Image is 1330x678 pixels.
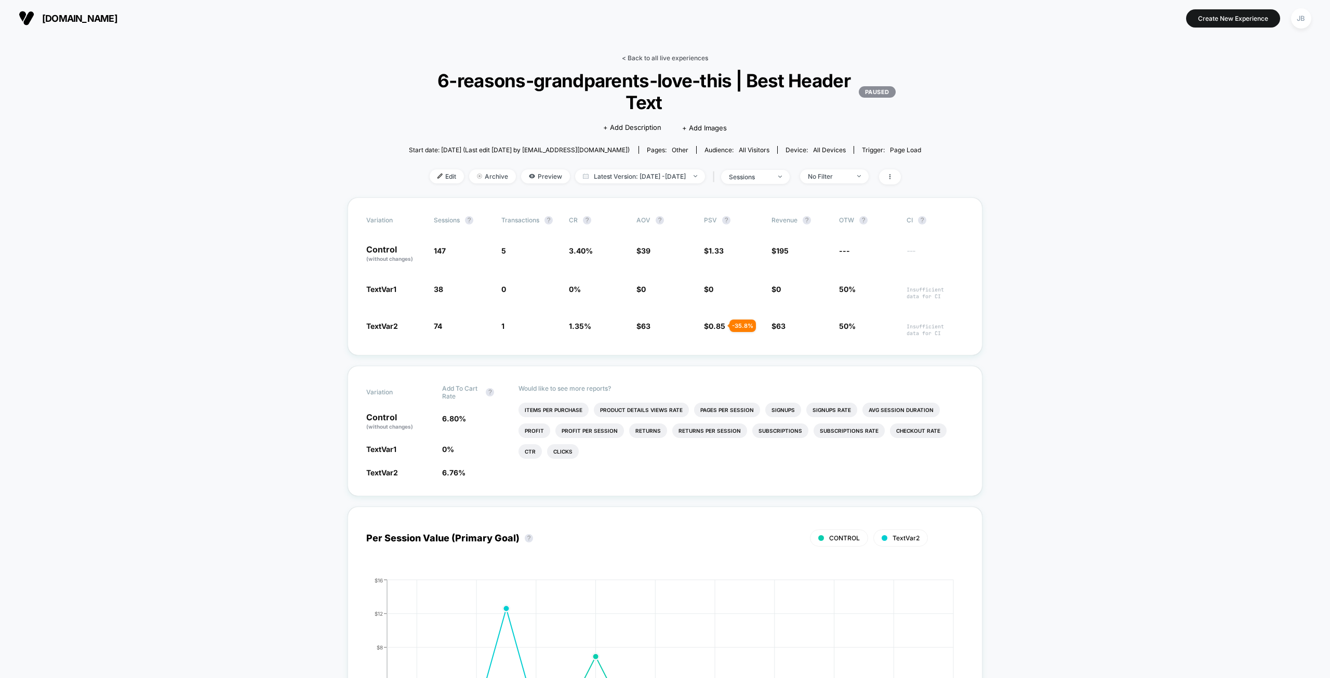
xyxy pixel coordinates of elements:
span: 0 % [569,285,581,294]
span: 195 [776,246,789,255]
span: 38 [434,285,443,294]
span: 0 [501,285,506,294]
span: 50% [839,322,856,330]
span: Edit [430,169,464,183]
span: 3.40 % [569,246,593,255]
span: 0 % [442,445,454,454]
span: 0.85 [709,322,725,330]
span: OTW [839,216,896,224]
span: (without changes) [366,256,413,262]
li: Signups Rate [806,403,857,417]
span: 1.33 [709,246,724,255]
img: Visually logo [19,10,34,26]
span: $ [636,322,650,330]
span: $ [772,246,789,255]
img: end [778,176,782,178]
button: ? [486,388,494,396]
div: Audience: [704,146,769,154]
span: AOV [636,216,650,224]
span: 0 [709,285,713,294]
button: ? [918,216,926,224]
button: Create New Experience [1186,9,1280,28]
span: 6.80 % [442,414,466,423]
span: Variation [366,216,423,224]
button: ? [583,216,591,224]
span: $ [704,285,713,294]
span: TextVar2 [366,322,398,330]
span: All Visitors [739,146,769,154]
li: Clicks [547,444,579,459]
span: 74 [434,322,442,330]
span: Archive [469,169,516,183]
li: Subscriptions Rate [814,423,885,438]
img: end [694,175,697,177]
img: edit [437,174,443,179]
button: JB [1288,8,1314,29]
span: TextVar1 [366,285,396,294]
span: TextVar2 [893,534,920,542]
span: --- [907,248,964,263]
span: 0 [641,285,646,294]
span: $ [704,246,724,255]
li: Avg Session Duration [862,403,940,417]
p: Control [366,413,432,431]
p: Control [366,245,423,263]
li: Subscriptions [752,423,808,438]
span: 1 [501,322,504,330]
button: ? [544,216,553,224]
button: ? [803,216,811,224]
span: 1.35 % [569,322,591,330]
span: $ [636,246,650,255]
span: 63 [641,322,650,330]
div: sessions [729,173,770,181]
a: < Back to all live experiences [622,54,708,62]
button: [DOMAIN_NAME] [16,10,121,26]
span: (without changes) [366,423,413,430]
span: Device: [777,146,854,154]
li: Checkout Rate [890,423,947,438]
span: 6.76 % [442,468,465,477]
li: Pages Per Session [694,403,760,417]
span: $ [704,322,725,330]
span: + Add Images [682,124,727,132]
span: PSV [704,216,717,224]
div: Pages: [647,146,688,154]
button: ? [722,216,730,224]
span: CR [569,216,578,224]
li: Profit [518,423,550,438]
span: TextVar2 [366,468,398,477]
span: Insufficient data for CI [907,323,964,337]
li: Ctr [518,444,542,459]
tspan: $16 [375,577,383,583]
span: 0 [776,285,781,294]
img: calendar [583,174,589,179]
div: JB [1291,8,1311,29]
span: Add To Cart Rate [442,384,481,400]
span: other [672,146,688,154]
li: Product Details Views Rate [594,403,689,417]
span: | [710,169,721,184]
img: end [477,174,482,179]
span: [DOMAIN_NAME] [42,13,117,24]
span: CI [907,216,964,224]
span: CONTROL [829,534,860,542]
p: PAUSED [859,86,896,98]
span: TextVar1 [366,445,396,454]
tspan: $8 [377,644,383,650]
li: Profit Per Session [555,423,624,438]
li: Items Per Purchase [518,403,589,417]
tspan: $12 [375,610,383,616]
span: Page Load [890,146,921,154]
span: 39 [641,246,650,255]
span: Revenue [772,216,797,224]
span: + Add Description [603,123,661,133]
span: Transactions [501,216,539,224]
div: - 35.8 % [729,320,756,332]
span: Latest Version: [DATE] - [DATE] [575,169,705,183]
span: Preview [521,169,570,183]
span: Sessions [434,216,460,224]
button: ? [465,216,473,224]
button: ? [525,534,533,542]
span: Start date: [DATE] (Last edit [DATE] by [EMAIL_ADDRESS][DOMAIN_NAME]) [409,146,630,154]
div: Trigger: [862,146,921,154]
